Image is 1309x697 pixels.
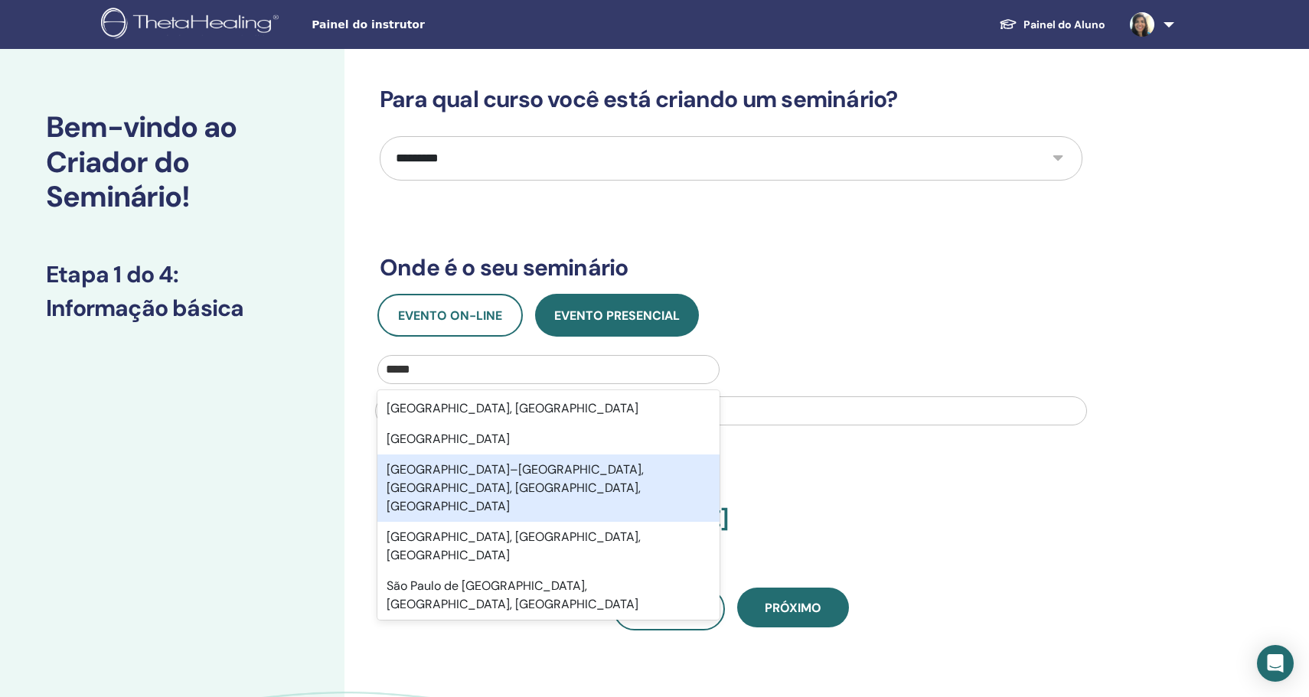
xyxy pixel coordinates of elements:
[765,600,821,616] span: Próximo
[312,17,541,33] span: Painel do instrutor
[999,18,1017,31] img: graduation-cap-white.svg
[535,294,699,337] button: Evento presencial
[1130,12,1154,37] img: default.jpg
[377,571,720,620] div: São Paulo de [GEOGRAPHIC_DATA], [GEOGRAPHIC_DATA], [GEOGRAPHIC_DATA]
[398,308,502,324] span: Evento on-line
[46,261,299,288] h3: Etapa 1 do 4 :
[377,294,523,337] button: Evento on-line
[380,86,1082,113] h3: Para qual curso você está criando um seminário?
[46,295,299,322] h3: Informação básica
[380,254,1082,282] h3: Onde é o seu seminário
[987,11,1118,39] a: Painel do Aluno
[46,110,299,215] h2: Bem-vindo ao Criador do Seminário!
[377,424,720,454] div: [GEOGRAPHIC_DATA]
[377,454,720,522] div: [GEOGRAPHIC_DATA]–[GEOGRAPHIC_DATA], [GEOGRAPHIC_DATA], [GEOGRAPHIC_DATA], [GEOGRAPHIC_DATA]
[1257,645,1294,682] div: Open Intercom Messenger
[101,8,284,42] img: logo.png
[377,522,720,571] div: [GEOGRAPHIC_DATA], [GEOGRAPHIC_DATA], [GEOGRAPHIC_DATA]
[554,308,680,324] span: Evento presencial
[737,588,849,627] button: Próximo
[377,393,720,424] div: [GEOGRAPHIC_DATA], [GEOGRAPHIC_DATA]
[380,471,1082,499] h3: Confirme seus dados
[380,505,1082,551] h3: Basic DNA com [PERSON_NAME]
